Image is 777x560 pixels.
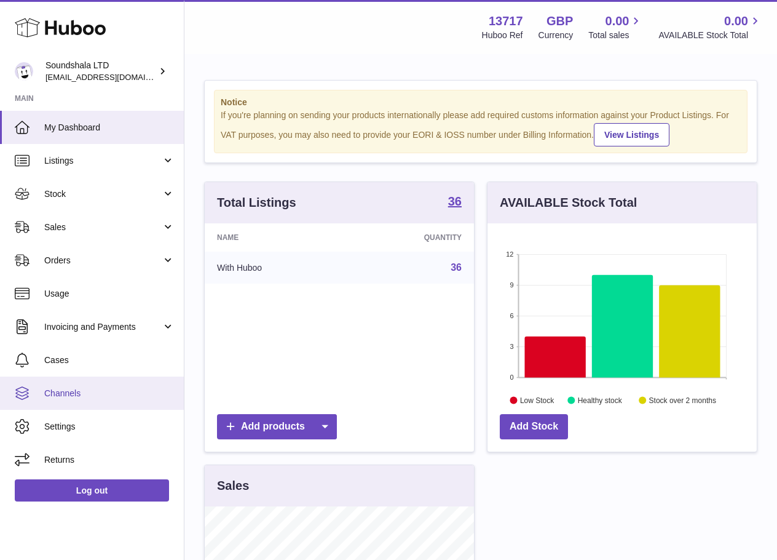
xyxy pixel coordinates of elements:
[658,30,762,41] span: AVAILABLE Stock Total
[217,478,249,494] h3: Sales
[500,194,637,211] h3: AVAILABLE Stock Total
[205,223,347,252] th: Name
[594,123,669,146] a: View Listings
[538,30,574,41] div: Currency
[588,30,643,41] span: Total sales
[510,312,513,319] text: 6
[520,396,554,404] text: Low Stock
[448,195,462,207] strong: 36
[658,13,762,41] a: 0.00 AVAILABLE Stock Total
[546,13,573,30] strong: GBP
[500,414,568,439] a: Add Stock
[448,195,462,210] a: 36
[221,97,741,108] strong: Notice
[15,62,33,81] img: internalAdmin-13717@internal.huboo.com
[44,454,175,466] span: Returns
[45,72,181,82] span: [EMAIL_ADDRESS][DOMAIN_NAME]
[578,396,623,404] text: Healthy stock
[44,122,175,134] span: My Dashboard
[510,281,513,289] text: 9
[605,13,629,30] span: 0.00
[44,255,162,266] span: Orders
[44,188,162,200] span: Stock
[221,110,741,146] div: If you're planning on sending your products internationally please add required customs informati...
[205,252,347,284] td: With Huboo
[45,60,156,83] div: Soundshala LTD
[588,13,643,41] a: 0.00 Total sales
[724,13,748,30] span: 0.00
[506,250,513,258] text: 12
[451,262,462,273] a: 36
[489,13,523,30] strong: 13717
[217,414,337,439] a: Add products
[44,388,175,399] span: Channels
[15,479,169,502] a: Log out
[44,421,175,433] span: Settings
[44,354,175,366] span: Cases
[649,396,716,404] text: Stock over 2 months
[44,222,162,233] span: Sales
[510,343,513,350] text: 3
[44,288,175,300] span: Usage
[347,223,474,252] th: Quantity
[482,30,523,41] div: Huboo Ref
[44,155,162,167] span: Listings
[44,321,162,333] span: Invoicing and Payments
[217,194,296,211] h3: Total Listings
[510,374,513,381] text: 0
